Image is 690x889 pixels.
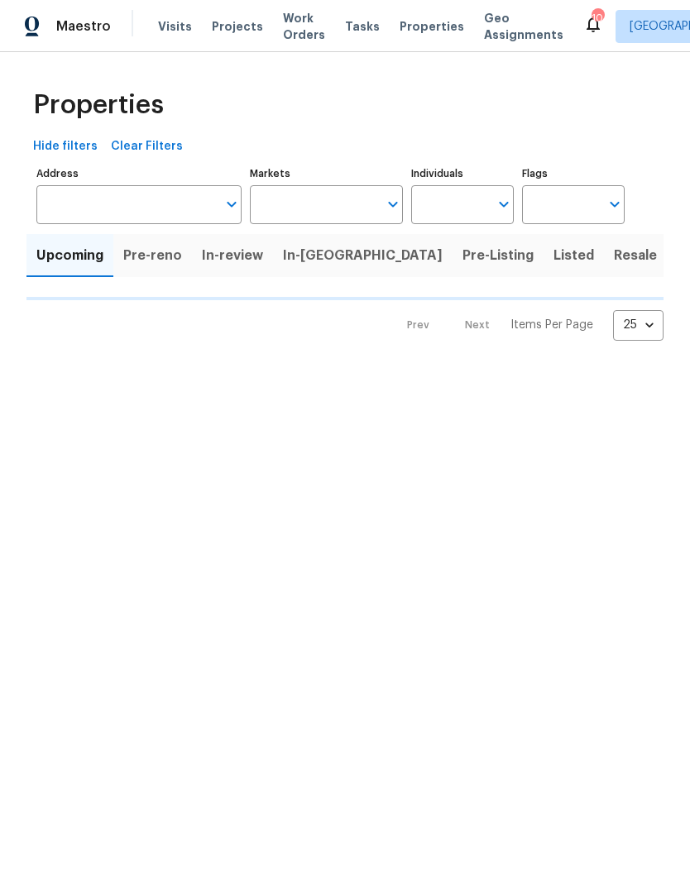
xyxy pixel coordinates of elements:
[381,193,405,216] button: Open
[613,304,664,347] div: 25
[123,244,182,267] span: Pre-reno
[400,18,464,35] span: Properties
[33,136,98,157] span: Hide filters
[26,131,104,162] button: Hide filters
[56,18,111,35] span: Maestro
[212,18,263,35] span: Projects
[250,169,404,179] label: Markets
[592,10,603,26] div: 10
[484,10,563,43] span: Geo Assignments
[391,310,664,341] nav: Pagination Navigation
[36,244,103,267] span: Upcoming
[283,10,325,43] span: Work Orders
[36,169,242,179] label: Address
[202,244,263,267] span: In-review
[510,317,593,333] p: Items Per Page
[111,136,183,157] span: Clear Filters
[283,244,443,267] span: In-[GEOGRAPHIC_DATA]
[462,244,534,267] span: Pre-Listing
[492,193,515,216] button: Open
[553,244,594,267] span: Listed
[104,131,189,162] button: Clear Filters
[33,97,164,113] span: Properties
[158,18,192,35] span: Visits
[345,21,380,32] span: Tasks
[411,169,514,179] label: Individuals
[522,169,625,179] label: Flags
[220,193,243,216] button: Open
[614,244,657,267] span: Resale
[603,193,626,216] button: Open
